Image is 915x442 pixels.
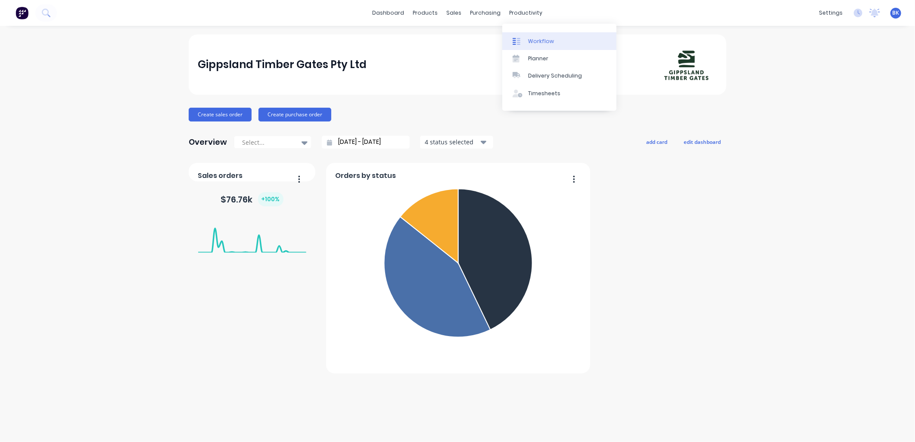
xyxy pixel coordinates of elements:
div: purchasing [466,6,505,19]
div: Planner [528,55,548,62]
button: Create sales order [189,108,252,121]
span: Sales orders [198,171,243,181]
span: Orders by status [336,171,396,181]
div: settings [815,6,847,19]
button: 4 status selected [420,136,493,149]
img: Factory [16,6,28,19]
div: Workflow [528,37,554,45]
div: + 100 % [258,192,283,206]
div: products [409,6,442,19]
div: Overview [189,134,227,151]
a: Timesheets [502,85,616,102]
a: dashboard [368,6,409,19]
span: BK [893,9,899,17]
button: Create purchase order [258,108,331,121]
div: Timesheets [528,90,560,97]
div: 4 status selected [425,137,479,146]
div: productivity [505,6,547,19]
div: sales [442,6,466,19]
a: Delivery Scheduling [502,67,616,84]
img: Gippsland Timber Gates Pty Ltd [657,44,717,84]
div: Delivery Scheduling [528,72,582,80]
a: Workflow [502,32,616,50]
div: $ 76.76k [221,192,283,206]
div: Gippsland Timber Gates Pty Ltd [198,56,367,73]
button: edit dashboard [678,136,726,147]
button: add card [641,136,673,147]
a: Planner [502,50,616,67]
